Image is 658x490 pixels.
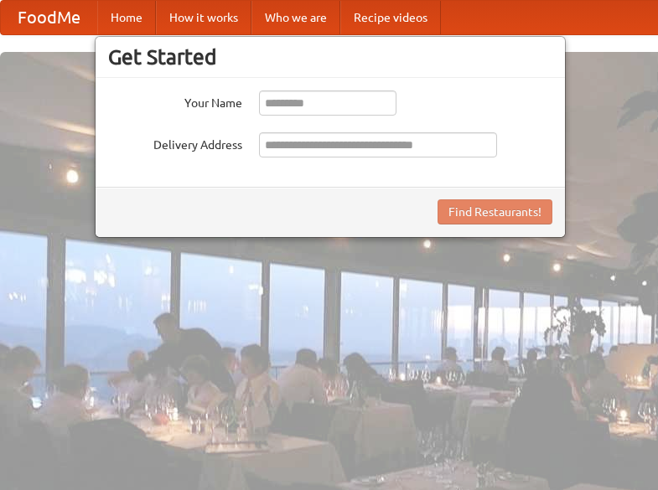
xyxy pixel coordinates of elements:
[340,1,441,34] a: Recipe videos
[438,199,552,224] button: Find Restaurants!
[251,1,340,34] a: Who we are
[156,1,251,34] a: How it works
[108,44,552,70] h3: Get Started
[108,90,242,111] label: Your Name
[108,132,242,153] label: Delivery Address
[1,1,97,34] a: FoodMe
[97,1,156,34] a: Home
